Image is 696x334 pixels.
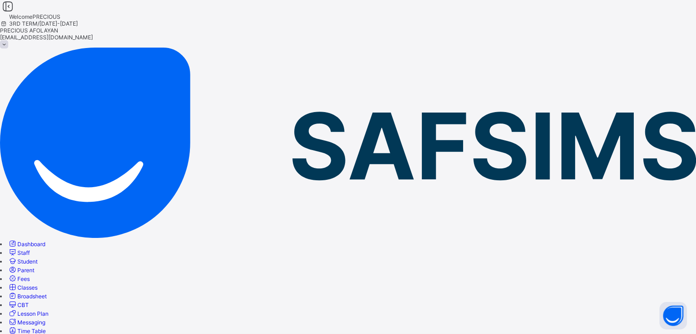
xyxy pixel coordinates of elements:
span: Messaging [17,319,45,326]
a: Staff [8,249,30,256]
span: Lesson Plan [17,310,49,317]
span: Dashboard [17,241,45,248]
a: CBT [8,302,29,308]
span: Student [17,258,38,265]
a: Messaging [8,319,45,326]
a: Parent [8,267,34,274]
a: Classes [8,284,38,291]
span: Fees [17,275,30,282]
a: Broadsheet [8,293,47,300]
span: Welcome PRECIOUS [9,13,60,20]
a: Fees [8,275,30,282]
span: Parent [17,267,34,274]
button: Open asap [659,302,687,329]
span: Staff [17,249,30,256]
span: Broadsheet [17,293,47,300]
a: Dashboard [8,241,45,248]
a: Student [8,258,38,265]
span: Classes [17,284,38,291]
span: CBT [17,302,29,308]
a: Lesson Plan [8,310,49,317]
